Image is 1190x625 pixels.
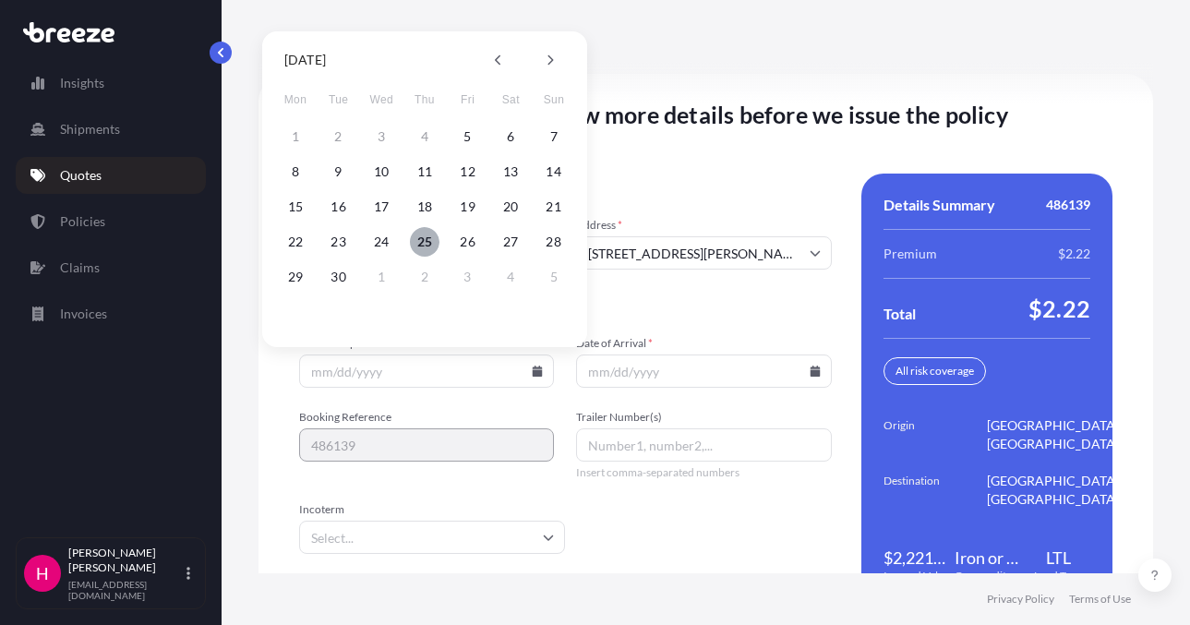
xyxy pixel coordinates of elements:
button: 10 [367,157,396,186]
span: Insured Value [883,569,947,583]
div: All risk coverage [883,357,986,385]
button: 22 [281,227,310,257]
a: Quotes [16,157,206,194]
button: 17 [367,192,396,222]
button: 3 [453,262,483,292]
span: Sunday [537,81,571,118]
button: 4 [496,262,525,292]
a: Terms of Use [1069,592,1131,607]
button: 11 [410,157,439,186]
input: Cargo owner address [576,236,831,270]
span: Tuesday [322,81,355,118]
a: Privacy Policy [987,592,1054,607]
button: 2 [410,262,439,292]
a: Shipments [16,111,206,148]
button: 13 [496,157,525,186]
button: 14 [539,157,569,186]
span: H [36,564,49,583]
span: Origin [883,416,987,453]
input: mm/dd/yyyy [576,355,831,388]
span: Wednesday [365,81,398,118]
span: Iron or Steel Products [955,547,1018,569]
button: 8 [281,157,310,186]
span: Booking Reference [299,410,554,425]
p: Insights [60,74,104,92]
a: Claims [16,249,206,286]
input: Number1, number2,... [576,428,831,462]
span: Load Type [1034,569,1083,583]
button: 5 [539,262,569,292]
button: 26 [453,227,483,257]
button: 18 [410,192,439,222]
button: 21 [539,192,569,222]
p: Invoices [60,305,107,323]
span: Insert comma-separated numbers [576,465,831,480]
button: 6 [496,122,525,151]
span: Thursday [408,81,441,118]
span: Friday [451,81,485,118]
span: [GEOGRAPHIC_DATA], [GEOGRAPHIC_DATA] [987,472,1122,509]
div: [DATE] [284,49,326,71]
button: 24 [367,227,396,257]
span: Monday [279,81,312,118]
span: Commodity Category [955,569,1018,583]
button: 29 [281,262,310,292]
p: Claims [60,258,100,277]
button: 16 [324,192,354,222]
span: Total [883,305,916,323]
input: Select... [299,521,565,554]
button: 9 [324,157,354,186]
input: Your internal reference [299,428,554,462]
span: Date of Arrival [576,336,831,351]
span: Premium [883,245,937,263]
span: Details Summary [883,196,995,214]
button: 12 [453,157,483,186]
button: 19 [453,192,483,222]
button: 5 [453,122,483,151]
button: 7 [539,122,569,151]
button: 28 [539,227,569,257]
button: 30 [324,262,354,292]
span: We just need a few more details before we issue the policy [403,100,1008,129]
p: Quotes [60,166,102,185]
a: Insights [16,65,206,102]
span: 486139 [1046,196,1090,214]
button: 1 [367,262,396,292]
span: $2.22 [1058,245,1090,263]
p: Quote 499886 [258,37,439,66]
p: [EMAIL_ADDRESS][DOMAIN_NAME] [68,579,183,601]
button: 20 [496,192,525,222]
span: Incoterm [299,502,565,517]
p: Shipments [60,120,120,138]
span: $2,221.92 [883,547,947,569]
span: LTL [1046,547,1071,569]
p: Policies [60,212,105,231]
button: 25 [410,227,439,257]
input: mm/dd/yyyy [299,355,554,388]
span: Address [576,218,831,233]
a: Policies [16,203,206,240]
button: 15 [281,192,310,222]
span: Trailer Number(s) [576,410,831,425]
button: 27 [496,227,525,257]
button: 23 [324,227,354,257]
span: Saturday [494,81,527,118]
span: [GEOGRAPHIC_DATA], [GEOGRAPHIC_DATA] [987,416,1122,453]
span: $2.22 [1028,294,1090,323]
a: Invoices [16,295,206,332]
span: Destination [883,472,987,509]
p: [PERSON_NAME] [PERSON_NAME] [68,546,183,575]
